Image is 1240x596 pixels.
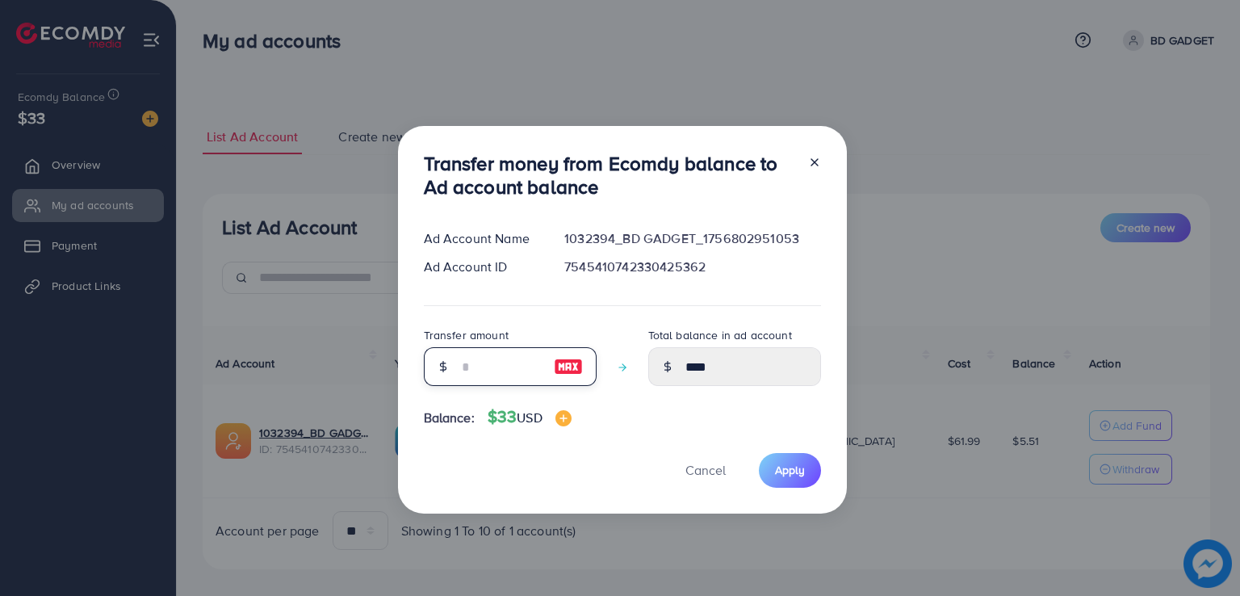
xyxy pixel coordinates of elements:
span: Apply [775,462,805,478]
span: USD [517,409,542,426]
h3: Transfer money from Ecomdy balance to Ad account balance [424,152,795,199]
label: Total balance in ad account [648,327,792,343]
span: Balance: [424,409,475,427]
div: Ad Account ID [411,258,552,276]
h4: $33 [488,407,572,427]
img: image [554,357,583,376]
button: Apply [759,453,821,488]
button: Cancel [665,453,746,488]
span: Cancel [685,461,726,479]
div: 1032394_BD GADGET_1756802951053 [551,229,833,248]
div: Ad Account Name [411,229,552,248]
label: Transfer amount [424,327,509,343]
div: 7545410742330425362 [551,258,833,276]
img: image [555,410,572,426]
